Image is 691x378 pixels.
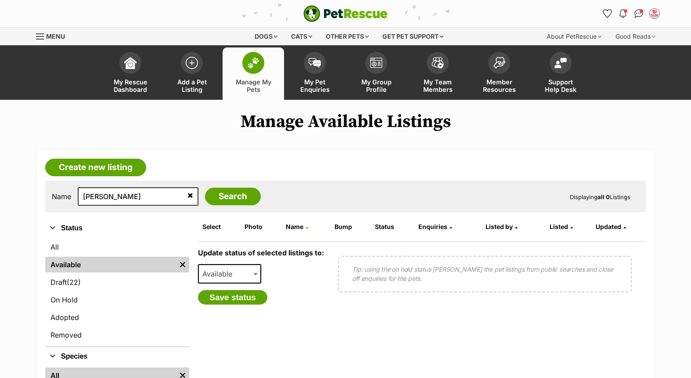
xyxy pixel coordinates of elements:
img: logo-e224e6f780fb5917bec1dbf3a21bbac754714ae5b6737aabdf751b685950b380.svg [303,5,388,22]
img: group-profile-icon-3fa3cf56718a62981997c0bc7e787c4b2cf8bcc04b72c1350f741eb67cf2f40e.svg [370,58,382,68]
a: My Rescue Dashboard [100,47,161,100]
a: Manage My Pets [223,47,284,100]
a: Support Help Desk [530,47,591,100]
span: Support Help Desk [541,78,580,93]
th: Bump [331,220,371,234]
img: manage-my-pets-icon-02211641906a0b7f246fdf0571729dbe1e7629f14944591b6c1af311fb30b64b.svg [247,57,259,69]
a: Conversations [632,7,646,21]
img: team-members-icon-5396bd8760b3fe7c0b43da4ab00e1e3bb1a5d9ba89233759b79545d2d3fc5d0d.svg [432,57,444,69]
a: Name [286,223,308,230]
th: Status [371,220,414,234]
img: notifications-46538b983faf8c2785f20acdc204bb7945ddae34d4c08c2a6579f10ce5e182be.svg [619,9,626,18]
a: Available [45,257,176,273]
span: Listed [550,223,568,230]
span: (22) [67,277,81,287]
button: Notifications [616,7,630,21]
div: Get pet support [376,28,450,45]
label: Update status of selected listings to: [198,248,324,257]
span: Add a Pet Listing [172,78,212,93]
button: Status [45,222,189,234]
img: pet-enquiries-icon-7e3ad2cf08bfb03b45e93fb7055b45f3efa6380592205ae92323e6603595dc1f.svg [309,58,321,68]
a: My Group Profile [345,47,407,100]
img: VIC Dogs profile pic [650,9,659,18]
a: Add a Pet Listing [161,47,223,100]
div: About PetRescue [540,28,608,45]
span: My Rescue Dashboard [111,78,150,93]
button: My account [648,7,662,21]
a: PetRescue [303,5,388,22]
a: Remove filter [176,257,189,273]
span: My Group Profile [356,78,396,93]
span: Displaying Listings [570,193,630,200]
img: member-resources-icon-8e73f808a243e03378d46382f2149f9095a855e16c252ad45f914b54edf8863c.svg [493,57,505,69]
span: Listed by [486,223,513,230]
a: Favourites [600,7,614,21]
button: Species [45,351,189,362]
a: Listed by [486,223,518,230]
span: Member Resources [479,78,519,93]
span: Updated [596,223,621,230]
a: Draft [45,274,189,290]
a: Adopted [45,309,189,325]
div: Good Reads [609,28,662,45]
a: My Pet Enquiries [284,47,345,100]
a: Create new listing [45,159,146,176]
img: add-pet-listing-icon-0afa8454b4691262ce3f59096e99ab1cd57d4a30225e0717b998d2c9b9846f56.svg [186,57,198,69]
a: All [45,239,189,255]
a: Updated [596,223,626,230]
div: Cats [285,28,318,45]
span: Available [199,268,241,280]
div: Dogs [248,28,284,45]
img: help-desk-icon-fdf02630f3aa405de69fd3d07c3f3aa587a6932b1a1747fa1d2bba05be0121f9.svg [554,58,567,68]
div: Status [45,237,189,346]
span: Manage My Pets [234,78,273,93]
span: Menu [46,33,65,40]
input: Search [205,188,261,205]
span: Available [198,264,261,283]
span: My Pet Enquiries [295,78,335,93]
ul: Account quick links [600,7,662,21]
span: translation missing: en.admin.listings.index.attributes.enquiries [418,223,447,230]
a: Enquiries [418,223,452,230]
a: Removed [45,327,189,343]
a: My Team Members [407,47,468,100]
a: Menu [36,28,71,44]
strong: all 0 [597,193,610,200]
button: Save status [198,290,267,305]
a: On Hold [45,292,189,308]
img: chat-41dd97257d64d25036548639549fe6c8038ab92f7586957e7f3b1b290dea8141.svg [634,9,644,18]
p: Tip: using the on hold status [PERSON_NAME] the pet listings from public searches and close off e... [352,265,618,283]
th: Photo [241,220,281,234]
th: Select [199,220,240,234]
div: Other pets [320,28,375,45]
span: My Team Members [418,78,457,93]
a: Member Resources [468,47,530,100]
img: dashboard-icon-eb2f2d2d3e046f16d808141f083e7271f6b2e854fb5c12c21221c1fb7104beca.svg [124,57,137,69]
label: Name [52,193,71,200]
a: Listed [550,223,573,230]
span: Name [286,223,303,230]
